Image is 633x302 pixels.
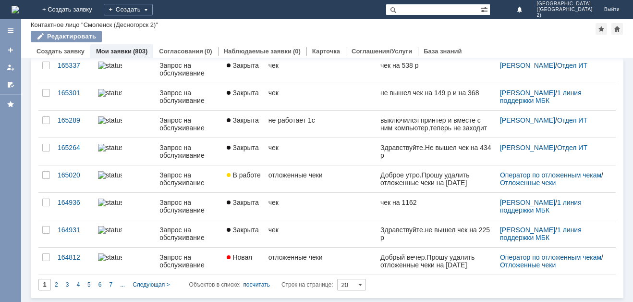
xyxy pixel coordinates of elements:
a: statusbar-100 (1).png [94,138,156,165]
div: отложенные чеки [268,253,373,261]
span: Закрыта [227,199,258,206]
a: Отложенные чеки [500,261,556,269]
span: 6 [98,281,102,288]
i: Строк на странице: [189,279,333,290]
div: Запрос на обслуживание [159,89,219,104]
span: Закрыта [227,144,258,151]
span: Закрыта [227,116,258,124]
a: чек [265,138,377,165]
span: ([GEOGRAPHIC_DATA] [536,7,592,13]
div: / [500,62,604,69]
div: Запрос на обслуживание [159,116,219,132]
a: [PERSON_NAME] [500,89,555,97]
a: Мои согласования [3,77,18,92]
a: 1 линия поддержки МБК [500,89,584,104]
div: 165020 [58,171,90,179]
div: / [500,226,604,241]
img: statusbar-0 (1).png [98,171,122,179]
div: (803) [133,48,147,55]
a: 1 линия поддержки МБК [500,199,584,214]
div: 165337 [58,62,90,69]
div: / [500,253,604,269]
a: [PERSON_NAME] [500,116,555,124]
div: / [500,89,604,104]
div: 165289 [58,116,90,124]
img: statusbar-100 (1).png [98,116,122,124]
div: чек [268,199,373,206]
div: 165301 [58,89,90,97]
div: не работает 1с [268,116,373,124]
div: Запрос на обслуживание [159,199,219,214]
a: statusbar-0 (1).png [94,248,156,275]
a: statusbar-100 (1).png [94,56,156,83]
div: / [500,199,604,214]
a: Оператор по отложенным чекам [500,171,601,179]
span: 3 [66,281,69,288]
img: statusbar-100 (1).png [98,144,122,151]
a: Закрыта [223,220,264,247]
a: База знаний [424,48,462,55]
div: посчитать [243,279,270,290]
a: Перейти на домашнюю страницу [12,6,19,13]
a: чек [265,83,377,110]
div: Запрос на обслуживание [159,171,219,187]
div: Добавить в избранное [596,23,607,35]
a: Запрос на обслуживание [156,138,223,165]
a: Запрос на обслуживание [156,165,223,192]
a: чек [265,220,377,247]
span: 😥 [74,24,82,31]
a: Отложенные чеки [500,179,556,187]
a: Мои заявки [3,60,18,75]
a: Согласования [159,48,203,55]
div: чек [268,144,373,151]
a: statusbar-100 (1).png [94,193,156,220]
a: [PERSON_NAME] [500,62,555,69]
a: чек [265,193,377,220]
a: Отдел ИТ [557,116,587,124]
div: Запрос на обслуживание [159,253,219,269]
div: Запрос на обслуживание [159,62,219,77]
div: Запрос на обслуживание [159,226,219,241]
a: отложенные чеки [265,165,377,192]
a: Создать заявку [3,42,18,58]
span: Закрыта [227,226,258,234]
span: ... [120,281,125,288]
a: statusbar-0 (1).png [94,165,156,192]
div: Создать [104,4,153,15]
a: Отдел ИТ [557,62,587,69]
a: 164936 [54,193,94,220]
div: (0) [293,48,301,55]
img: statusbar-100 (1).png [98,226,122,234]
a: не работает 1с [265,111,377,138]
a: 165337 [54,56,94,83]
a: Закрыта [223,83,264,110]
a: Закрыта [223,111,264,138]
div: 164931 [58,226,90,234]
span: Закрыта [227,89,258,97]
a: 165020 [54,165,94,192]
a: Закрыта [223,193,264,220]
div: чек [268,89,373,97]
a: [PERSON_NAME] [500,199,555,206]
span: Объектов в списке: [189,281,241,288]
span: В работе [227,171,260,179]
a: [PERSON_NAME] [500,144,555,151]
a: 164931 [54,220,94,247]
span: 2) [536,13,592,18]
a: Оператор по отложенным чекам [500,253,601,261]
a: Запрос на обслуживание [156,56,223,83]
div: чек [268,226,373,234]
div: Запрос на обслуживание [159,144,219,159]
a: Запрос на обслуживание [156,111,223,138]
a: Запрос на обслуживание [156,83,223,110]
a: Закрыта [223,56,264,83]
a: В работе [223,165,264,192]
a: 164812 [54,248,94,275]
a: 1 линия поддержки МБК [500,226,584,241]
a: [PERSON_NAME] [500,226,555,234]
span: 5 [87,281,91,288]
div: 164936 [58,199,90,206]
img: logo [12,6,19,13]
span: Новая [227,253,252,261]
a: 165289 [54,111,94,138]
